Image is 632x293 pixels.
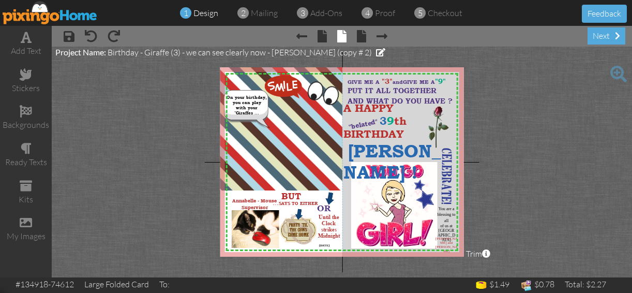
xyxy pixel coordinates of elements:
[565,279,606,290] div: Total: $2.27
[403,79,435,85] span: GIVE ME A
[281,191,301,201] span: BUT
[428,8,462,18] span: checkout
[193,8,218,18] span: design
[348,118,379,131] span: "belated"
[280,214,317,245] img: 20180930-050856-cb8a568e-1000.png
[475,279,488,292] img: points-icon.png
[55,47,106,57] span: Project Name:
[470,277,515,293] td: $1.49
[439,207,455,211] span: You are a
[515,277,560,293] td: $0.78
[387,115,394,127] span: 9
[466,248,490,260] span: Trim
[588,27,625,45] div: next
[375,8,395,18] span: proof
[231,210,279,248] img: 20210711-080543-021433862b2a-1000.jpg
[520,279,533,292] img: expense-icon.png
[10,277,79,291] td: #134918-74612
[242,204,268,210] span: Supervisor
[224,90,270,130] img: 20180929-192736-c57829cd-original.png
[319,186,342,210] img: 20180928-222322-5295cbf2-1000.png
[300,7,305,19] span: 3
[435,77,446,85] span: "9"
[348,79,380,85] span: GIVE ME A
[343,128,404,140] span: BIRTHDAY
[232,198,277,203] span: Annabelle - Mouse
[236,105,258,110] span: with your
[365,7,370,19] span: 4
[318,214,340,239] span: Until the Clock strikes Midnight
[441,148,452,204] img: 20180929-213700-c7ebbbb5-1000.png
[425,105,453,149] img: 20200518-193813-3e9405a081b5-1000.png
[227,95,267,105] span: On your birthday, you can play
[108,47,372,57] span: Birthday - Giraffe (3) - we can see clearly now - [PERSON_NAME] (copy # 2)
[435,237,458,245] span: [PERSON_NAME] and
[435,245,458,253] span: [PERSON_NAME]
[348,96,453,105] span: AND WHAT DO YOU HAVE ?
[343,140,441,183] span: [PERSON_NAME] !
[289,204,309,224] img: 20180928-222322-5295cbf2-1000.png
[317,203,331,213] span: OR
[251,8,278,18] span: mailing
[79,277,154,291] td: Large Folded Card
[310,8,342,18] span: add-ons
[438,224,455,242] span: of us at [GEOGRAPHIC_DATA]
[351,162,438,248] img: 20230509-083318-16311291b7af-original.jpg
[393,79,403,85] span: and
[348,86,437,95] span: PUT IT ALL TOGETHER
[382,77,393,85] span: "3"
[273,200,279,206] span: ...
[413,178,435,210] img: 20180929-213653-9069bbdc-1000.png
[438,212,456,223] span: blessing to all
[319,244,329,247] span: [DATE]
[418,7,423,19] span: 5
[582,5,627,23] button: Feedback
[184,7,188,19] span: 1
[3,1,98,24] img: pixingo logo
[234,110,259,115] span: "Giraffes ...
[305,80,341,107] img: 20180929-211600-6ee9bcdf-1000.png
[265,75,302,98] img: 20180929-221124-8e8d4dc2-1000.png
[343,102,394,114] span: A HAPPY
[241,7,246,19] span: 2
[394,115,407,127] span: th
[159,279,170,289] span: To:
